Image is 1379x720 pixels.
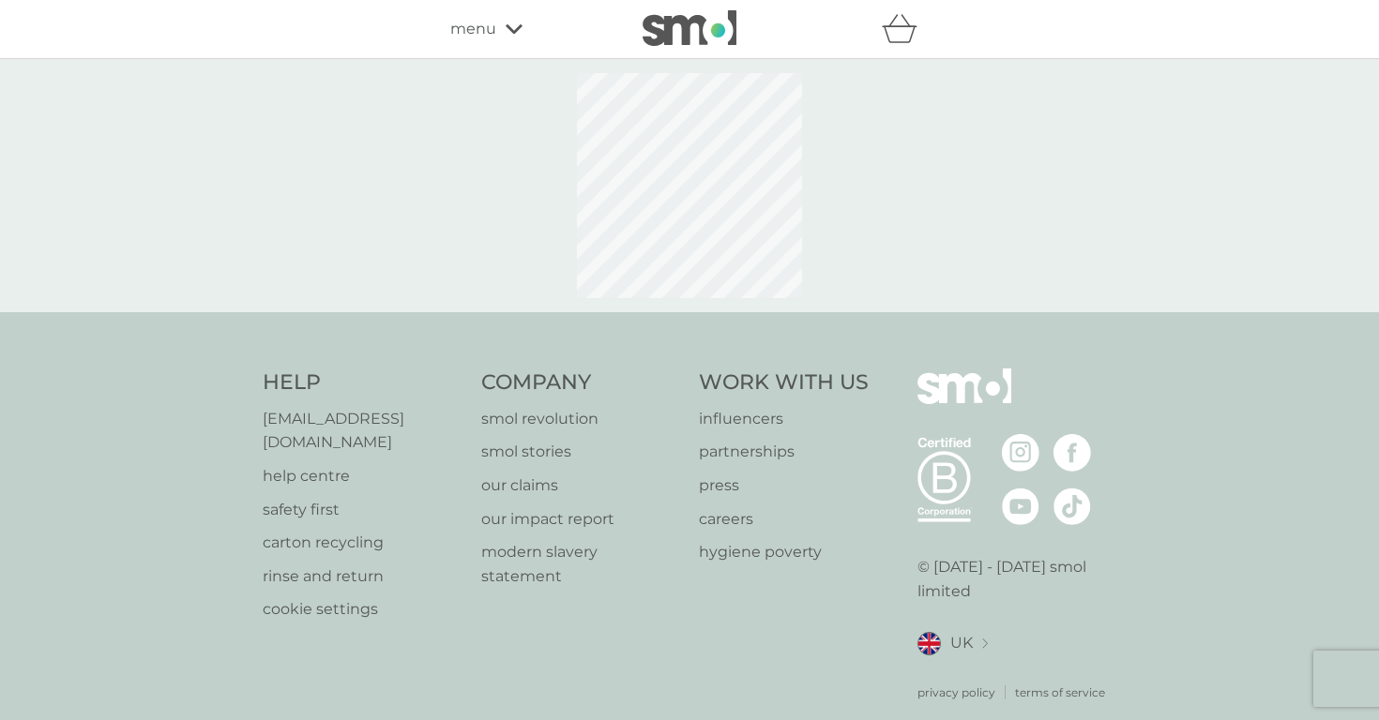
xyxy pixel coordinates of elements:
a: help centre [263,464,462,488]
a: our impact report [481,507,681,532]
a: safety first [263,498,462,522]
a: cookie settings [263,597,462,622]
h4: Work With Us [699,368,869,397]
a: smol revolution [481,407,681,431]
img: smol [643,10,736,46]
img: visit the smol Tiktok page [1053,487,1091,525]
span: menu [450,17,496,41]
a: press [699,473,869,498]
a: carton recycling [263,531,462,555]
a: rinse and return [263,564,462,589]
img: select a new location [982,638,988,649]
img: smol [917,368,1011,432]
p: © [DATE] - [DATE] smol limited [917,555,1117,603]
img: visit the smol Youtube page [1002,487,1039,525]
a: our claims [481,473,681,498]
div: basket [882,10,929,48]
a: influencers [699,407,869,431]
a: smol stories [481,440,681,464]
h4: Company [481,368,681,397]
a: partnerships [699,440,869,464]
img: UK flag [917,632,941,655]
a: modern slavery statement [481,540,681,588]
a: hygiene poverty [699,540,869,564]
h4: Help [263,368,462,397]
a: [EMAIL_ADDRESS][DOMAIN_NAME] [263,407,462,455]
span: UK [950,631,973,655]
img: visit the smol Facebook page [1053,434,1091,472]
a: terms of service [1015,683,1105,701]
a: careers [699,507,869,532]
a: privacy policy [917,683,995,701]
img: visit the smol Instagram page [1002,434,1039,472]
